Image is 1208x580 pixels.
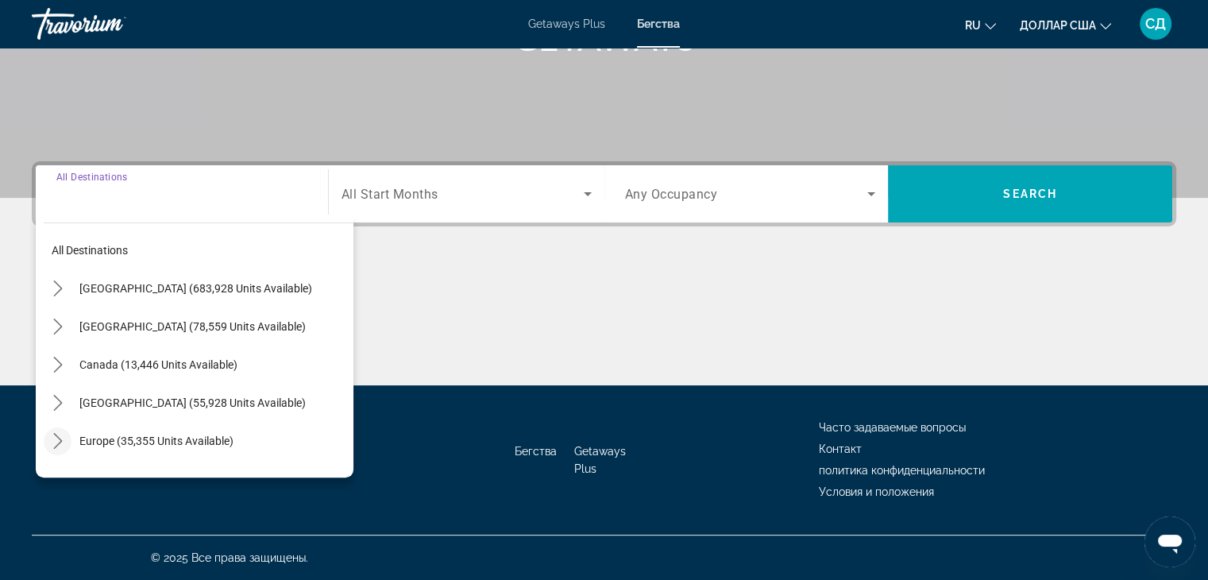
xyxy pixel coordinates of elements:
button: Select destination: All destinations [44,236,353,265]
button: Select destination: Australia (3,126 units available) [71,465,353,493]
font: © 2025 Все права защищены. [151,551,308,564]
span: [GEOGRAPHIC_DATA] (55,928 units available) [79,396,306,409]
span: Search [1003,188,1057,200]
a: Бегства [637,17,680,30]
a: Травориум [32,3,191,44]
input: Select destination [56,185,307,204]
button: Toggle Caribbean & Atlantic Islands (55,928 units available) submenu [44,389,71,417]
button: Select destination: Caribbean & Atlantic Islands (55,928 units available) [71,389,353,417]
span: All Destinations [56,171,127,182]
span: [GEOGRAPHIC_DATA] (683,928 units available) [79,282,312,295]
a: Контакт [819,443,862,455]
div: Destination options [36,215,353,478]
button: Search [888,165,1172,222]
a: Часто задаваемые вопросы [819,421,966,434]
a: Условия и положения [819,485,934,498]
a: Getaways Plus [528,17,605,30]
span: Europe (35,355 units available) [79,435,233,447]
button: Select destination: Europe (35,355 units available) [71,427,353,455]
div: Search widget [36,165,1172,222]
button: Изменить язык [965,14,996,37]
button: Toggle Australia (3,126 units available) submenu [44,466,71,493]
iframe: Кнопка запуска окна обмена сообщениями [1144,516,1195,567]
button: Select destination: Canada (13,446 units available) [71,350,353,379]
span: All destinations [52,244,128,257]
button: Select destination: Mexico (78,559 units available) [71,312,353,341]
button: Меню пользователя [1135,7,1176,41]
button: Toggle Canada (13,446 units available) submenu [44,351,71,379]
font: ru [965,19,981,32]
span: Any Occupancy [625,187,718,202]
span: All Start Months [342,187,438,202]
font: доллар США [1020,19,1096,32]
button: Toggle United States (683,928 units available) submenu [44,275,71,303]
span: Canada (13,446 units available) [79,358,237,371]
a: политика конфиденциальности [819,464,985,477]
button: Toggle Europe (35,355 units available) submenu [44,427,71,455]
button: Select destination: United States (683,928 units available) [71,274,353,303]
button: Изменить валюту [1020,14,1111,37]
a: Бегства [515,445,557,458]
font: СД [1145,15,1166,32]
button: Toggle Mexico (78,559 units available) submenu [44,313,71,341]
a: Getaways Plus [574,445,626,475]
span: [GEOGRAPHIC_DATA] (78,559 units available) [79,320,306,333]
